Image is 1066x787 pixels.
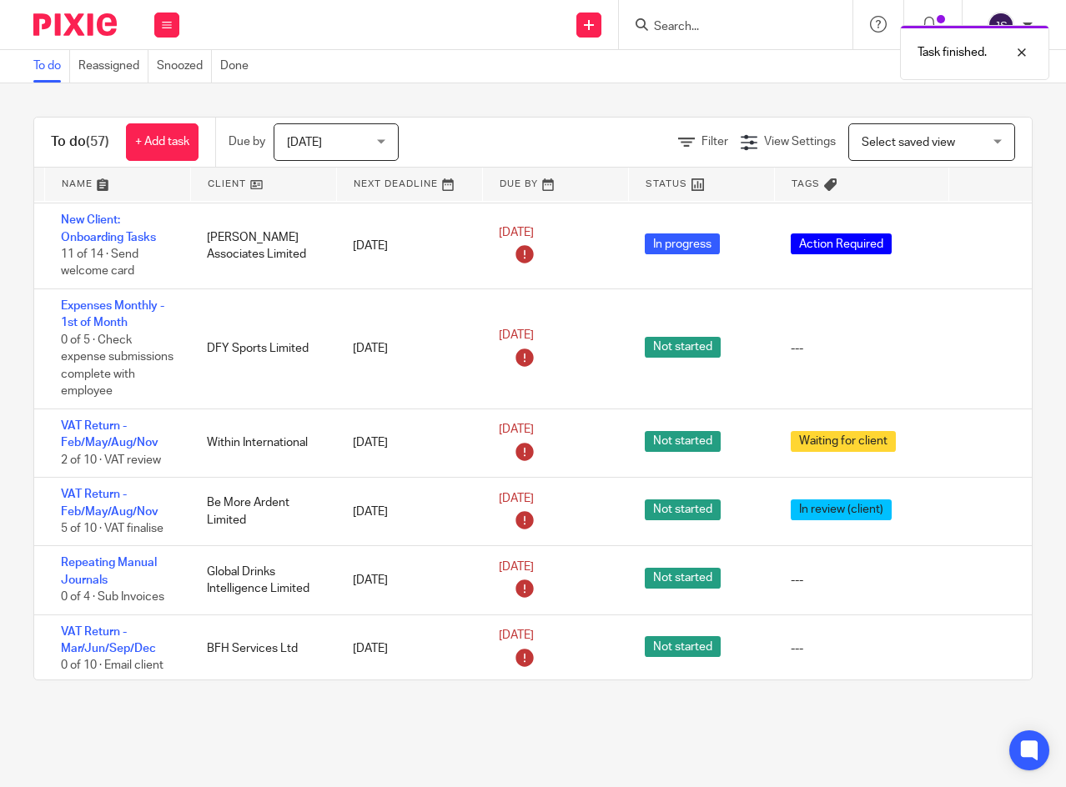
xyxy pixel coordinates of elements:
[499,493,534,504] span: [DATE]
[229,133,265,150] p: Due by
[33,13,117,36] img: Pixie
[791,499,892,520] span: In review (client)
[61,489,158,517] a: VAT Return - Feb/May/Aug/Nov
[61,660,163,672] span: 0 of 10 · Email client
[645,431,721,452] span: Not started
[645,636,721,657] span: Not started
[61,591,164,603] span: 0 of 4 · Sub Invoices
[61,557,157,585] a: Repeating Manual Journals
[499,329,534,341] span: [DATE]
[701,136,728,148] span: Filter
[190,289,336,409] td: DFY Sports Limited
[645,233,720,254] span: In progress
[645,568,721,589] span: Not started
[791,340,932,357] div: ---
[61,214,156,243] a: New Client: Onboarding Tasks
[862,137,955,148] span: Select saved view
[190,614,336,683] td: BFH Services Ltd
[499,629,534,641] span: [DATE]
[33,50,70,83] a: To do
[792,179,820,188] span: Tags
[645,499,721,520] span: Not started
[190,409,336,478] td: Within International
[645,337,721,358] span: Not started
[61,248,138,278] span: 11 of 14 · Send welcome card
[791,431,896,452] span: Waiting for client
[61,626,156,654] a: VAT Return - Mar/Jun/Sep/Dec
[86,135,109,148] span: (57)
[336,289,482,409] td: [DATE]
[78,50,148,83] a: Reassigned
[157,50,212,83] a: Snoozed
[791,572,932,589] div: ---
[61,454,161,466] span: 2 of 10 · VAT review
[190,203,336,289] td: [PERSON_NAME] Associates Limited
[61,420,158,449] a: VAT Return - Feb/May/Aug/Nov
[287,137,322,148] span: [DATE]
[51,133,109,151] h1: To do
[336,203,482,289] td: [DATE]
[126,123,199,161] a: + Add task
[336,614,482,683] td: [DATE]
[499,561,534,573] span: [DATE]
[499,227,534,238] span: [DATE]
[61,523,163,534] span: 5 of 10 · VAT finalise
[791,640,932,657] div: ---
[499,424,534,436] span: [DATE]
[190,478,336,546] td: Be More Ardent Limited
[336,409,482,478] td: [DATE]
[764,136,836,148] span: View Settings
[336,546,482,614] td: [DATE]
[918,44,987,61] p: Task finished.
[61,334,173,398] span: 0 of 5 · Check expense submissions complete with employee
[190,546,336,614] td: Global Drinks Intelligence Limited
[61,300,164,328] a: Expenses Monthly - 1st of Month
[220,50,257,83] a: Done
[336,478,482,546] td: [DATE]
[988,12,1014,38] img: svg%3E
[791,233,892,254] span: Action Required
